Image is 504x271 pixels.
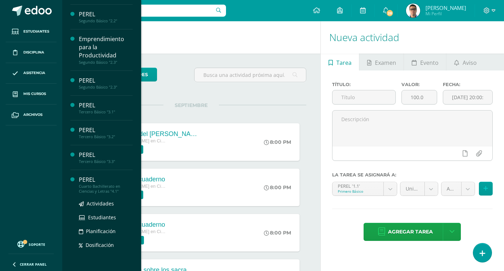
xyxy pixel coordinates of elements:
[79,151,133,159] div: PEREL
[425,4,466,11] span: [PERSON_NAME]
[79,35,133,64] a: Emprendimiento para la ProductividadSegundo Básico "2.3"
[338,182,378,189] div: PEREL '1.1'
[425,11,466,17] span: Mi Perfil
[79,199,133,208] a: Actividades
[6,84,57,105] a: Mis cursos
[79,176,133,194] a: PERELCuarto Bachillerato en Ciencias y Letras "4.1"
[386,9,394,17] span: 28
[336,54,352,71] span: Tarea
[264,184,291,191] div: 8:00 PM
[402,90,437,104] input: Puntos máximos
[79,77,133,90] a: PERELSegundo Básico "2.3"
[79,35,133,60] div: Emprendimiento para la Productividad
[79,151,133,164] a: PERELTercero Básico "3.3"
[23,91,46,97] span: Mis cursos
[163,102,219,108] span: SEPTIEMBRE
[401,82,438,87] label: Valor:
[8,239,54,249] a: Soporte
[332,90,395,104] input: Título
[388,223,433,241] span: Agregar tarea
[400,182,438,196] a: Unidad 3
[6,21,57,42] a: Estudiantes
[86,228,116,235] span: Planificación
[23,70,45,76] span: Asistencia
[79,241,133,249] a: Dosificación
[404,53,446,70] a: Evento
[6,42,57,63] a: Disciplina
[441,182,475,196] a: ACTITUDINAL (15.0pts)
[79,77,133,85] div: PEREL
[443,90,492,104] input: Fecha de entrega
[264,139,291,145] div: 8:00 PM
[443,82,493,87] label: Fecha:
[79,101,133,114] a: PERELTercero Básico "3.1"
[264,230,291,236] div: 8:00 PM
[463,54,477,71] span: Aviso
[332,82,396,87] label: Título:
[79,18,133,23] div: Segundo Básico "2.2"
[195,68,306,82] input: Busca una actividad próxima aquí...
[79,227,133,235] a: Planificación
[79,213,133,221] a: Estudiantes
[359,53,404,70] a: Examen
[6,105,57,125] a: Archivos
[86,242,114,248] span: Dosificación
[23,112,42,118] span: Archivos
[79,126,133,134] div: PEREL
[113,130,198,138] div: Maqueta del [PERSON_NAME][DATE]
[79,10,133,18] div: PEREL
[329,21,496,53] h1: Nueva actividad
[29,242,45,247] span: Soporte
[79,101,133,109] div: PEREL
[79,126,133,139] a: PERELTercero Básico "3.2"
[79,85,133,90] div: Segundo Básico "2.3"
[79,176,133,184] div: PEREL
[332,182,397,196] a: PEREL '1.1'Primero Básico
[79,134,133,139] div: Tercero Básico "3.2"
[375,54,396,71] span: Examen
[406,182,419,196] span: Unidad 3
[332,172,493,177] label: La tarea se asignará a:
[406,4,420,18] img: 4c9214d6dc3ad1af441a6e04af4808ea.png
[79,60,133,65] div: Segundo Básico "2.3"
[79,109,133,114] div: Tercero Básico "3.1"
[338,189,378,194] div: Primero Básico
[447,182,456,196] span: ACTITUDINAL (15.0pts)
[79,10,133,23] a: PERELSegundo Básico "2.2"
[67,5,226,17] input: Busca un usuario...
[6,63,57,84] a: Asistencia
[88,214,116,221] span: Estudiantes
[79,184,133,194] div: Cuarto Bachillerato en Ciencias y Letras "4.1"
[23,50,44,55] span: Disciplina
[79,159,133,164] div: Tercero Básico "3.3"
[321,53,359,70] a: Tarea
[420,54,439,71] span: Evento
[87,200,114,207] span: Actividades
[20,262,47,267] span: Cerrar panel
[23,29,49,34] span: Estudiantes
[71,21,312,53] h1: Actividades
[446,53,484,70] a: Aviso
